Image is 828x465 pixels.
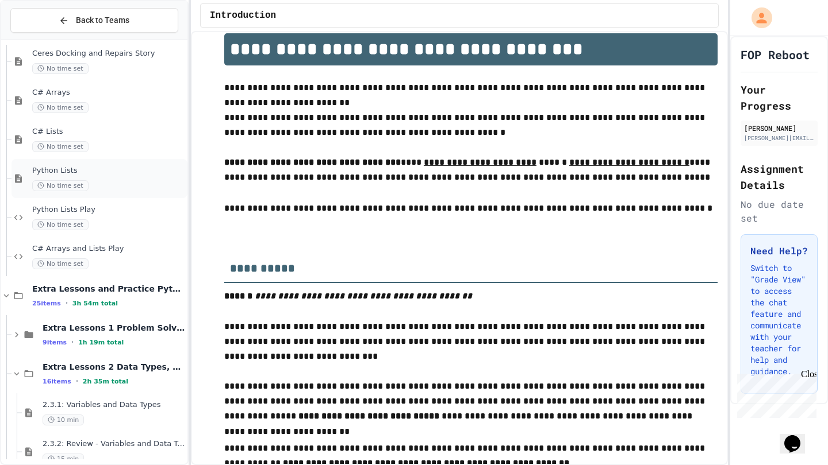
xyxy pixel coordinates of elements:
[43,362,185,372] span: Extra Lessons 2 Data Types, User Input and Math Operators
[32,102,89,113] span: No time set
[32,258,89,269] span: No time set
[210,9,276,22] span: Introduction
[32,300,61,307] span: 25 items
[83,378,128,385] span: 2h 35m total
[43,400,185,410] span: 2.3.1: Variables and Data Types
[5,5,79,73] div: Chat with us now!Close
[741,46,810,63] h1: FOP Reboot
[32,49,185,59] span: Ceres Docking and Repairs Story
[32,180,89,191] span: No time set
[32,244,185,254] span: C# Arrays and Lists Play
[32,88,185,98] span: C# Arrays
[76,14,129,26] span: Back to Teams
[741,197,818,225] div: No due date set
[43,454,84,464] span: 15 min
[32,166,185,176] span: Python Lists
[10,8,178,33] button: Back to Teams
[71,338,74,347] span: •
[741,82,818,114] h2: Your Progress
[43,439,185,449] span: 2.3.2: Review - Variables and Data Types
[32,63,89,74] span: No time set
[733,369,816,418] iframe: chat widget
[750,262,808,377] p: Switch to "Grade View" to access the chat feature and communicate with your teacher for help and ...
[744,123,814,133] div: [PERSON_NAME]
[780,419,816,454] iframe: chat widget
[32,141,89,152] span: No time set
[43,323,185,333] span: Extra Lessons 1 Problem Solving
[78,339,124,346] span: 1h 19m total
[43,339,67,346] span: 9 items
[750,244,808,258] h3: Need Help?
[43,414,84,425] span: 10 min
[76,377,78,386] span: •
[741,161,818,193] h2: Assignment Details
[43,378,71,385] span: 16 items
[32,284,185,294] span: Extra Lessons and Practice Python
[32,205,185,215] span: Python Lists Play
[32,127,185,137] span: C# Lists
[66,299,68,308] span: •
[72,300,118,307] span: 3h 54m total
[32,219,89,230] span: No time set
[744,134,814,142] div: [PERSON_NAME][EMAIL_ADDRESS][PERSON_NAME][DOMAIN_NAME]
[739,5,775,31] div: My Account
